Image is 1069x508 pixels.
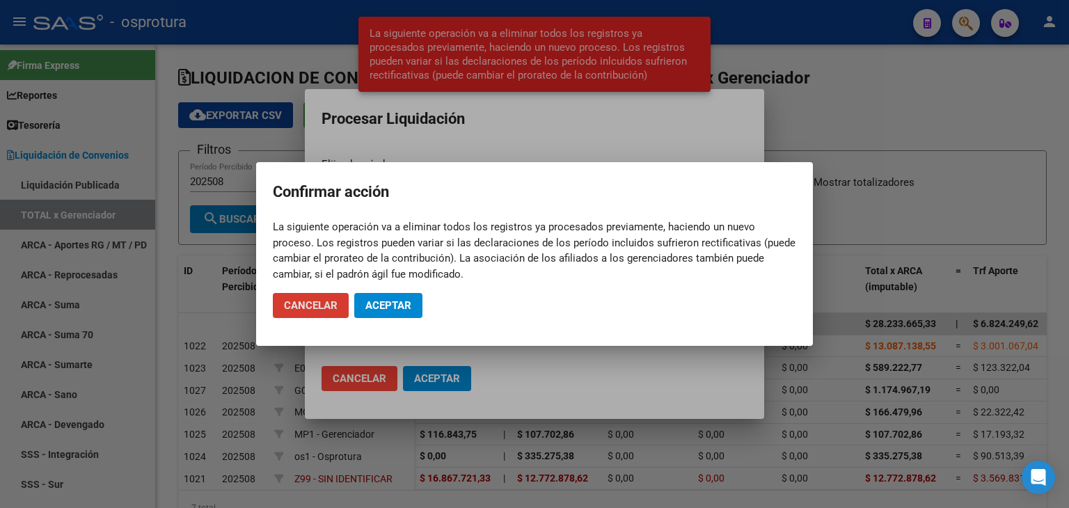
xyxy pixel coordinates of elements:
[273,179,796,205] h2: Confirmar acción
[365,299,411,312] span: Aceptar
[284,299,338,312] span: Cancelar
[354,293,422,318] button: Aceptar
[1022,461,1055,494] div: Open Intercom Messenger
[273,293,349,318] button: Cancelar
[256,219,813,282] mat-dialog-content: La siguiente operación va a eliminar todos los registros ya procesados previamente, haciendo un n...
